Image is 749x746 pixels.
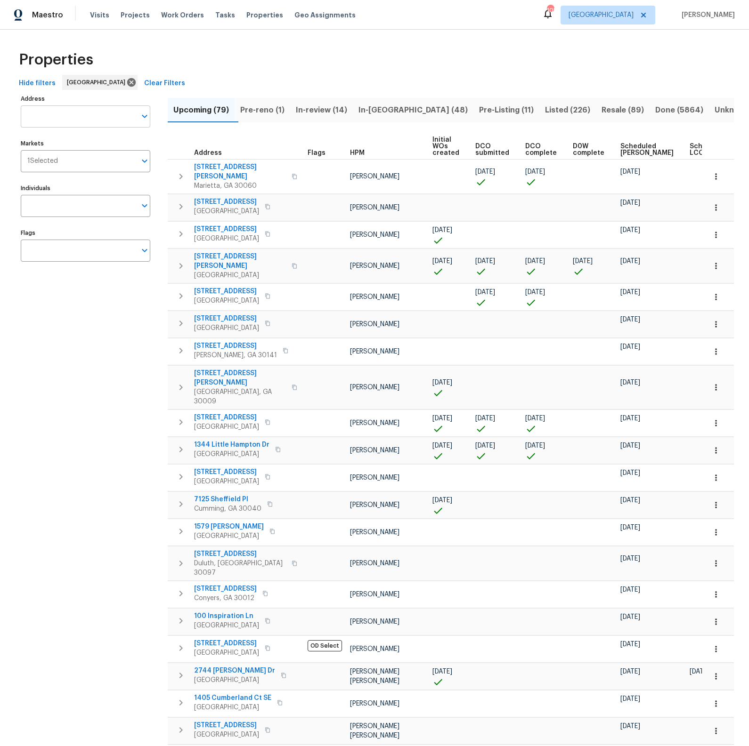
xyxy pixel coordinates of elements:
button: Open [138,110,151,123]
span: [PERSON_NAME] [350,232,399,238]
span: [DATE] [432,227,452,233]
span: [STREET_ADDRESS] [194,314,259,323]
span: Hide filters [19,78,56,89]
span: [PERSON_NAME], GA 30141 [194,351,277,360]
span: D0W complete [573,143,604,156]
span: [DATE] [525,289,545,296]
span: [STREET_ADDRESS] [194,467,259,477]
span: Maestro [32,10,63,20]
span: [STREET_ADDRESS] [194,584,257,594]
span: [PERSON_NAME] [350,646,399,652]
span: 1405 Cumberland Ct SE [194,693,271,703]
span: Clear Filters [144,78,185,89]
span: [STREET_ADDRESS][PERSON_NAME] [194,162,286,181]
button: Open [138,244,151,257]
span: [DATE] [432,258,452,265]
span: [DATE] [620,200,640,206]
button: Hide filters [15,75,59,92]
span: [DATE] [432,668,452,675]
span: [PERSON_NAME] [350,560,399,567]
span: [DATE] [620,379,640,386]
span: [PERSON_NAME] [350,502,399,508]
span: Scheduled [PERSON_NAME] [620,143,674,156]
span: 1579 [PERSON_NAME] [194,522,264,531]
span: [PERSON_NAME] [350,618,399,625]
span: [DATE] [620,168,640,175]
span: [DATE] [620,258,640,265]
span: [DATE] [620,614,640,620]
span: [GEOGRAPHIC_DATA] [194,675,275,685]
span: Visits [90,10,109,20]
span: [PERSON_NAME] [350,263,399,269]
span: [DATE] [475,289,495,296]
span: [PERSON_NAME] [350,348,399,355]
span: [STREET_ADDRESS] [194,413,259,422]
span: 1 Selected [27,157,58,165]
button: Open [138,199,151,212]
span: Properties [19,55,93,64]
span: [PERSON_NAME] [PERSON_NAME] [350,668,399,684]
span: [DATE] [620,524,640,531]
span: [PERSON_NAME] [350,700,399,707]
span: [GEOGRAPHIC_DATA] [194,323,259,333]
span: [DATE] [620,586,640,593]
span: Cumming, GA 30040 [194,504,261,513]
span: [PERSON_NAME] [PERSON_NAME] [350,723,399,739]
span: 7125 Sheffield Pl [194,495,261,504]
span: Upcoming (79) [173,104,229,117]
span: [GEOGRAPHIC_DATA] [194,449,269,459]
span: 1344 Little Hampton Dr [194,440,269,449]
span: [DATE] [573,258,593,265]
label: Address [21,96,150,102]
div: 105 [547,6,554,15]
button: Clear Filters [140,75,189,92]
span: HPM [350,150,365,156]
span: [STREET_ADDRESS] [194,721,259,730]
span: [DATE] [620,415,640,422]
span: Pre-Listing (11) [479,104,534,117]
span: [DATE] [525,415,545,422]
label: Individuals [21,185,150,191]
span: [DATE] [525,168,545,175]
span: [DATE] [525,258,545,265]
span: [DATE] [475,415,495,422]
span: [GEOGRAPHIC_DATA] [67,78,129,87]
span: Resale (89) [602,104,644,117]
span: [DATE] [620,470,640,476]
span: [PERSON_NAME] [350,321,399,328]
span: In-[GEOGRAPHIC_DATA] (48) [358,104,468,117]
span: [GEOGRAPHIC_DATA] [569,10,634,20]
label: Markets [21,141,150,146]
span: Marietta, GA 30060 [194,181,286,191]
span: Duluth, [GEOGRAPHIC_DATA] 30097 [194,559,286,578]
span: Geo Assignments [294,10,356,20]
span: [DATE] [620,316,640,323]
span: [GEOGRAPHIC_DATA], GA 30009 [194,387,286,406]
span: [DATE] [475,258,495,265]
span: Projects [121,10,150,20]
span: [DATE] [620,668,640,675]
span: [GEOGRAPHIC_DATA] [194,621,259,630]
span: [DATE] [432,415,452,422]
span: [PERSON_NAME] [350,204,399,211]
span: [GEOGRAPHIC_DATA] [194,531,264,541]
span: [STREET_ADDRESS] [194,639,259,648]
span: DCO complete [525,143,557,156]
span: [STREET_ADDRESS] [194,549,286,559]
span: Initial WOs created [432,136,459,156]
span: [DATE] [432,379,452,386]
span: [DATE] [475,168,495,175]
span: [DATE] [620,723,640,730]
span: Conyers, GA 30012 [194,594,257,603]
span: [DATE] [620,227,640,233]
span: [STREET_ADDRESS][PERSON_NAME] [194,252,286,271]
span: [DATE] [620,497,640,504]
span: [STREET_ADDRESS][PERSON_NAME] [194,369,286,387]
span: [STREET_ADDRESS] [194,225,259,234]
span: [GEOGRAPHIC_DATA] [194,207,259,216]
span: [DATE] [620,641,640,648]
span: [DATE] [432,497,452,504]
button: Open [138,154,151,168]
span: [GEOGRAPHIC_DATA] [194,730,259,739]
span: Done (5864) [655,104,703,117]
